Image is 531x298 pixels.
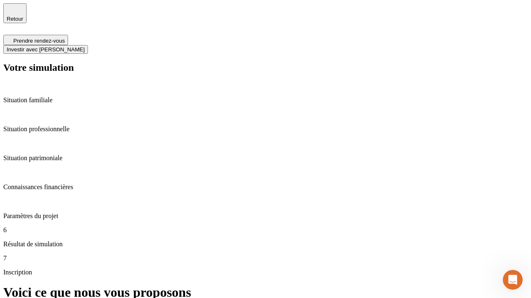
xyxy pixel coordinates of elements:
[3,62,528,73] h2: Votre simulation
[503,270,523,290] iframe: Intercom live chat
[3,45,88,54] button: Investir avec [PERSON_NAME]
[3,3,27,23] button: Retour
[3,269,528,276] p: Inscription
[3,212,528,220] p: Paramètres du projet
[13,38,65,44] span: Prendre rendez-vous
[3,125,528,133] p: Situation professionnelle
[3,154,528,162] p: Situation patrimoniale
[3,183,528,191] p: Connaissances financières
[3,226,528,234] p: 6
[7,46,85,53] span: Investir avec [PERSON_NAME]
[3,240,528,248] p: Résultat de simulation
[3,96,528,104] p: Situation familiale
[3,255,528,262] p: 7
[7,16,23,22] span: Retour
[3,35,68,45] button: Prendre rendez-vous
